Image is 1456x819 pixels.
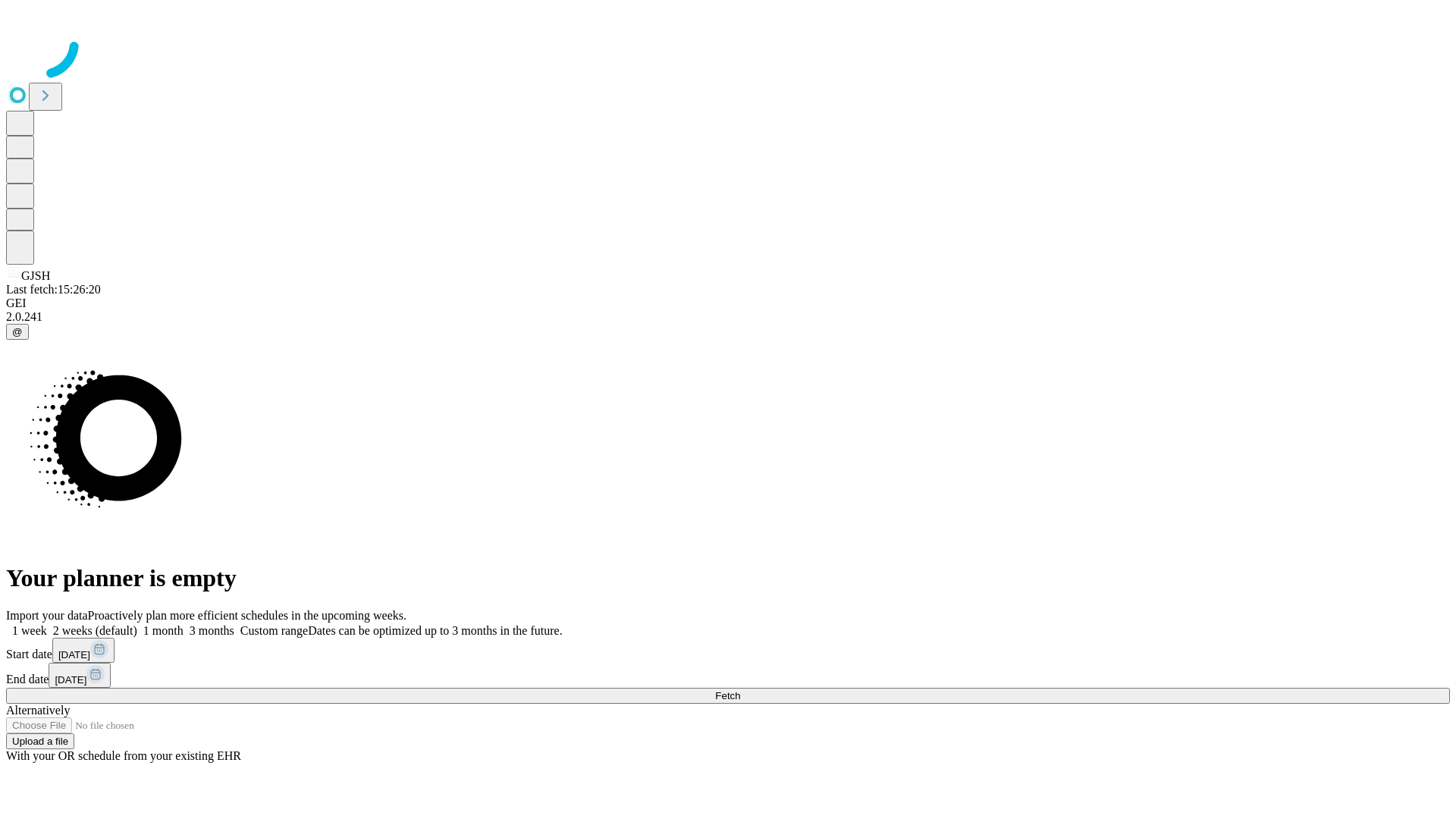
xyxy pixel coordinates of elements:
[308,624,562,637] span: Dates can be optimized up to 3 months in the future.
[143,624,184,637] span: 1 month
[6,733,74,749] button: Upload a file
[12,624,47,637] span: 1 week
[49,663,111,688] button: [DATE]
[6,749,241,762] span: With your OR schedule from your existing EHR
[715,690,740,701] span: Fetch
[12,326,23,337] span: @
[6,688,1450,704] button: Fetch
[6,663,1450,688] div: End date
[190,624,234,637] span: 3 months
[6,564,1450,592] h1: Your planner is empty
[6,638,1450,663] div: Start date
[88,609,406,622] span: Proactively plan more efficient schedules in the upcoming weeks.
[6,324,29,340] button: @
[53,624,137,637] span: 2 weeks (default)
[6,310,1450,324] div: 2.0.241
[55,674,86,686] span: [DATE]
[6,283,101,296] span: Last fetch: 15:26:20
[21,269,50,282] span: GJSH
[6,297,1450,310] div: GEI
[240,624,308,637] span: Custom range
[58,649,90,661] span: [DATE]
[6,704,70,717] span: Alternatively
[6,609,88,622] span: Import your data
[52,638,115,663] button: [DATE]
